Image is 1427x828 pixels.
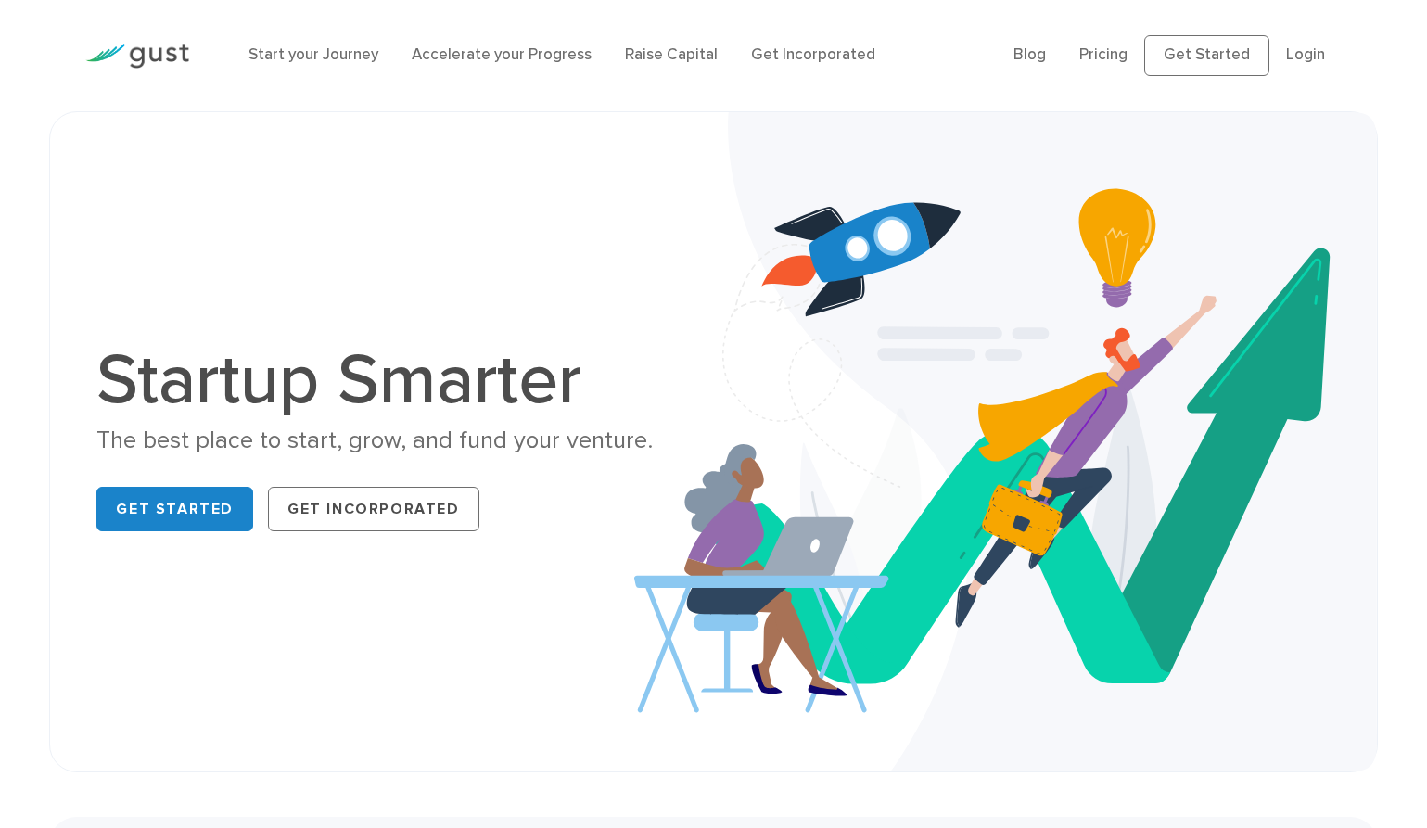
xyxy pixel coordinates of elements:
a: Get Incorporated [751,45,875,64]
a: Login [1286,45,1325,64]
a: Raise Capital [625,45,718,64]
div: The best place to start, grow, and fund your venture. [96,425,699,457]
img: Gust Logo [85,44,189,69]
a: Accelerate your Progress [412,45,592,64]
a: Get Started [96,487,253,531]
a: Get Incorporated [268,487,479,531]
a: Pricing [1079,45,1128,64]
img: Startup Smarter Hero [634,112,1376,771]
h1: Startup Smarter [96,345,699,415]
a: Start your Journey [248,45,378,64]
a: Blog [1013,45,1046,64]
a: Get Started [1144,35,1269,76]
